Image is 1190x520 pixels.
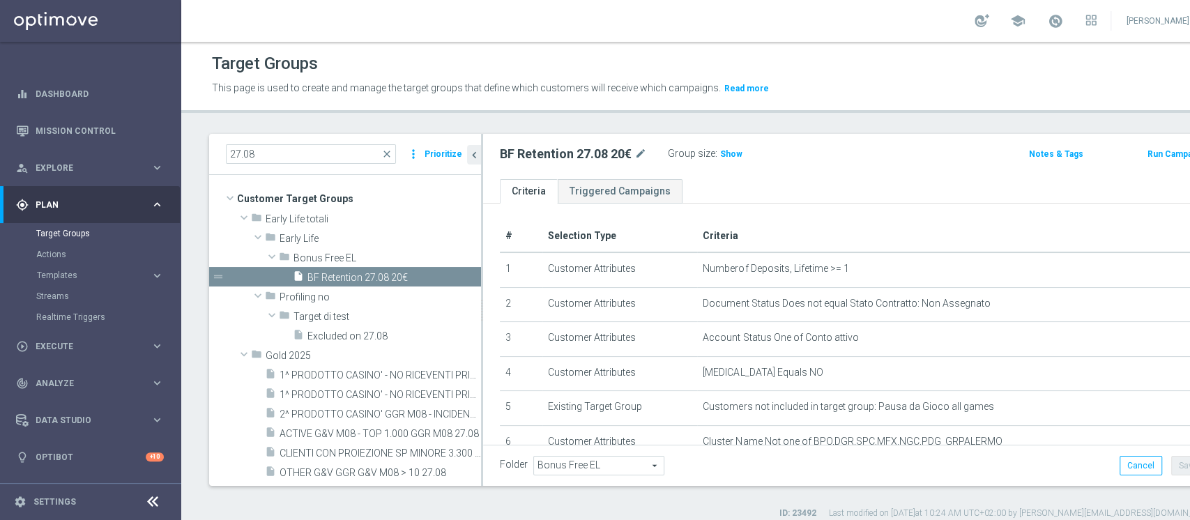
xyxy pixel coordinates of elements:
i: keyboard_arrow_right [151,376,164,390]
th: # [500,220,542,252]
a: Actions [36,249,145,260]
a: Settings [33,498,76,506]
div: Execute [16,340,151,353]
i: insert_drive_file [293,329,304,345]
td: Customer Attributes [542,287,698,322]
i: insert_drive_file [265,446,276,462]
span: [MEDICAL_DATA] Equals NO [703,367,823,378]
div: Dashboard [16,75,164,112]
span: Profiling no [280,291,481,303]
td: Customer Attributes [542,425,698,460]
i: keyboard_arrow_right [151,198,164,211]
span: Target di test [293,311,481,323]
i: keyboard_arrow_right [151,269,164,282]
span: Account Status One of Conto attivo [703,332,858,344]
i: insert_drive_file [293,270,304,286]
span: Criteria [703,230,738,241]
button: lightbulb Optibot +10 [15,452,165,463]
button: Read more [723,81,770,96]
h1: Target Groups [212,54,318,74]
div: gps_fixed Plan keyboard_arrow_right [15,199,165,211]
i: play_circle_outline [16,340,29,353]
td: Customer Attributes [542,322,698,357]
label: : [715,148,717,160]
div: Data Studio [16,414,151,427]
button: equalizer Dashboard [15,89,165,100]
div: +10 [146,452,164,461]
div: Realtime Triggers [36,307,180,328]
label: Folder [500,459,528,471]
h2: BF Retention 27.08 20€ [500,146,632,162]
i: equalizer [16,88,29,100]
div: Templates [36,265,180,286]
span: Data Studio [36,416,151,425]
div: Streams [36,286,180,307]
i: insert_drive_file [265,427,276,443]
i: insert_drive_file [265,466,276,482]
button: Prioritize [422,145,464,164]
button: person_search Explore keyboard_arrow_right [15,162,165,174]
i: folder [279,309,290,326]
i: keyboard_arrow_right [151,339,164,353]
span: school [1010,13,1025,29]
span: close [381,148,392,160]
i: folder [251,349,262,365]
span: Analyze [36,379,151,388]
i: folder [265,231,276,247]
div: Templates [37,271,151,280]
i: folder [251,212,262,228]
span: 1^ PRODOTTO CASINO&#x27; - NO RICEVENTI PRIVATE M08 - GGR M08 CASINO&#x27; TRA 100 E 600 CONTATTA... [280,389,481,401]
i: gps_fixed [16,199,29,211]
span: CLIENTI CON PROIEZIONE SP MINORE 3.300 E CON SP EFFE MAGG 2700 CONTATTABILE E NON 27.08 [280,448,481,459]
i: person_search [16,162,29,174]
span: OTHER G&amp;V GGR G&amp;V M08 &gt; 10 27.08 [280,467,481,479]
span: Early Life totali [266,213,481,225]
span: BF Retention 27.08 20&#x20AC; [307,272,481,284]
i: more_vert [406,144,420,164]
label: ID: 23492 [779,507,816,519]
i: lightbulb [16,451,29,464]
span: Show [720,149,742,159]
div: Actions [36,244,180,265]
a: Realtime Triggers [36,312,145,323]
span: Templates [37,271,137,280]
div: Templates keyboard_arrow_right [36,270,165,281]
i: insert_drive_file [265,368,276,384]
i: track_changes [16,377,29,390]
span: Document Status Does not equal Stato Contratto: Non Assegnato [703,298,990,309]
input: Quick find group or folder [226,144,396,164]
td: Existing Target Group [542,391,698,426]
div: Optibot [16,438,164,475]
span: ACTIVE G&amp;V M08 - TOP 1.000 GGR M08 27.08 [280,428,481,440]
button: track_changes Analyze keyboard_arrow_right [15,378,165,389]
th: Selection Type [542,220,698,252]
div: Plan [16,199,151,211]
td: Customer Attributes [542,356,698,391]
td: 1 [500,252,542,287]
td: 6 [500,425,542,460]
span: Numberof Deposits, Lifetime >= 1 [703,263,848,275]
span: Explore [36,164,151,172]
button: Mission Control [15,125,165,137]
i: chevron_left [468,148,481,162]
td: 4 [500,356,542,391]
span: Execute [36,342,151,351]
label: Group size [668,148,715,160]
span: Excluded on 27.08 [307,330,481,342]
i: insert_drive_file [265,407,276,423]
span: Plan [36,201,151,209]
button: chevron_left [467,145,481,165]
span: Customer Target Groups [237,189,481,208]
i: insert_drive_file [265,388,276,404]
td: 2 [500,287,542,322]
div: Data Studio keyboard_arrow_right [15,415,165,426]
a: Target Groups [36,228,145,239]
span: Cluster Name Not one of BPO,DGR,SPC,MFX,NGC,PDG_GRPALERMO [703,436,1002,448]
td: Customer Attributes [542,252,698,287]
span: This page is used to create and manage the target groups that define which customers will receive... [212,82,721,93]
i: folder [265,290,276,306]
